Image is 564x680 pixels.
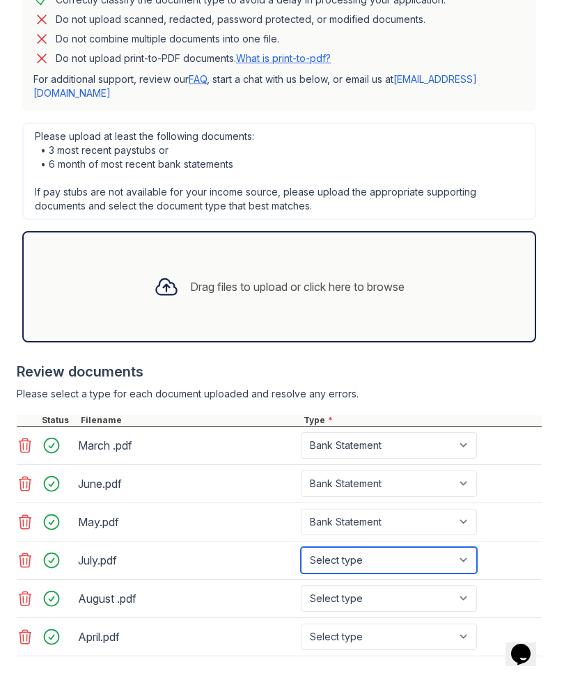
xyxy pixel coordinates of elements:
[78,587,295,610] div: August .pdf
[33,73,477,99] a: [EMAIL_ADDRESS][DOMAIN_NAME]
[78,626,295,648] div: April.pdf
[78,473,295,495] div: June.pdf
[189,73,207,85] a: FAQ
[78,434,295,457] div: March .pdf
[39,415,78,426] div: Status
[236,52,331,64] a: What is print-to-pdf?
[17,387,542,401] div: Please select a type for each document uploaded and resolve any errors.
[78,511,295,533] div: May.pdf
[506,624,550,666] iframe: chat widget
[17,362,542,381] div: Review documents
[33,72,525,100] p: For additional support, review our , start a chat with us below, or email us at
[190,278,405,295] div: Drag files to upload or click here to browse
[56,52,331,65] p: Do not upload print-to-PDF documents.
[56,11,425,28] div: Do not upload scanned, redacted, password protected, or modified documents.
[301,415,542,426] div: Type
[22,122,536,220] div: Please upload at least the following documents: • 3 most recent paystubs or • 6 month of most rec...
[56,31,279,47] div: Do not combine multiple documents into one file.
[78,415,301,426] div: Filename
[78,549,295,571] div: July.pdf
